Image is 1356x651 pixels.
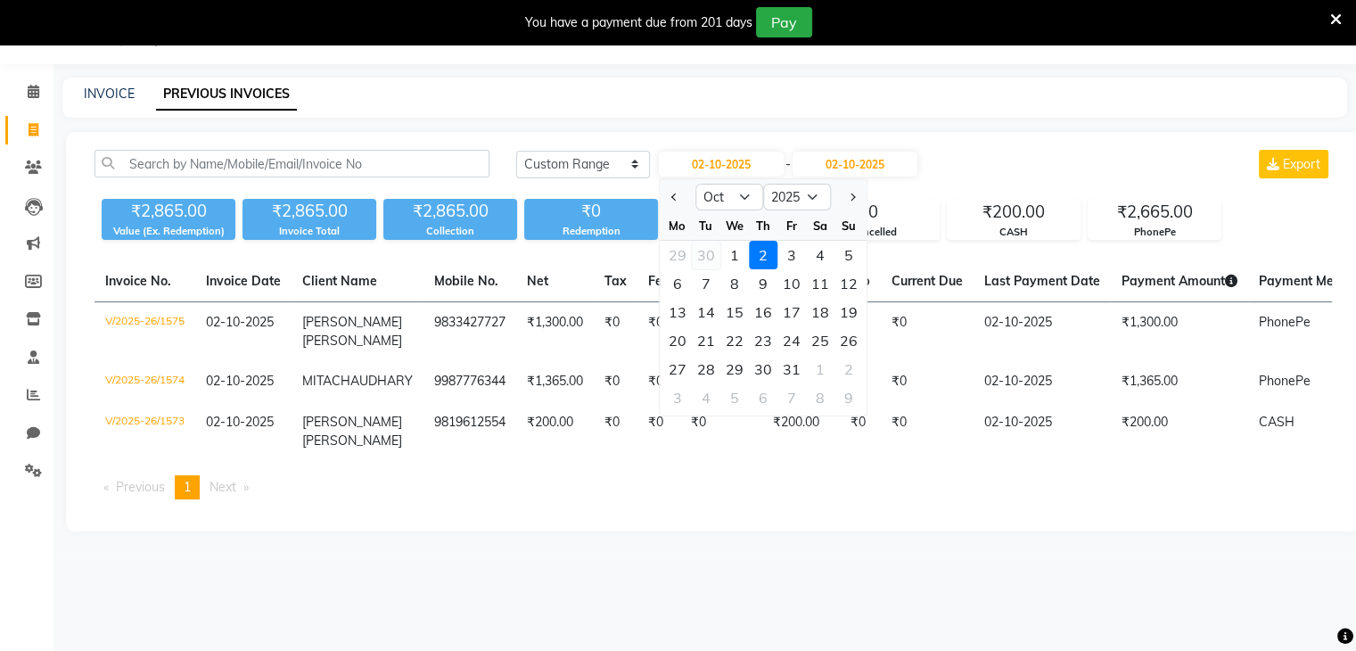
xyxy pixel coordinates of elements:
div: Monday, October 20, 2025 [663,326,692,355]
td: ₹0 [881,302,974,362]
div: Value (Ex. Redemption) [102,224,235,239]
span: CHAUDHARY [332,373,413,389]
div: Cancelled [807,225,939,240]
span: CASH [1259,414,1294,430]
td: ₹0 [594,361,637,402]
span: Net [527,273,548,289]
div: PhonePe [1089,225,1220,240]
td: V/2025-26/1575 [95,302,195,362]
td: ₹0 [637,302,680,362]
div: 9 [749,269,777,298]
div: 0 [807,200,939,225]
div: Saturday, October 4, 2025 [806,241,834,269]
div: 13 [663,298,692,326]
div: Su [834,211,863,240]
div: Sunday, October 12, 2025 [834,269,863,298]
div: Sunday, November 9, 2025 [834,383,863,412]
div: 10 [777,269,806,298]
button: Export [1259,150,1328,178]
span: [PERSON_NAME] [302,414,402,430]
div: Sunday, October 5, 2025 [834,241,863,269]
div: Wednesday, October 29, 2025 [720,355,749,383]
div: Sunday, November 2, 2025 [834,355,863,383]
input: Start Date [659,152,784,177]
div: Saturday, November 8, 2025 [806,383,834,412]
a: INVOICE [84,86,135,102]
div: Thursday, October 16, 2025 [749,298,777,326]
span: Payment Amount [1122,273,1237,289]
div: 7 [777,383,806,412]
span: [PERSON_NAME] [302,333,402,349]
div: Friday, October 24, 2025 [777,326,806,355]
td: ₹0 [637,402,680,461]
span: Export [1283,156,1320,172]
div: Tuesday, September 30, 2025 [692,241,720,269]
div: 11 [806,269,834,298]
select: Select month [695,184,763,210]
span: Last Payment Date [984,273,1100,289]
div: Invoice Total [242,224,376,239]
span: Invoice Date [206,273,281,289]
div: Tuesday, October 21, 2025 [692,326,720,355]
div: ₹200.00 [948,200,1080,225]
div: 20 [663,326,692,355]
select: Select year [763,184,831,210]
td: ₹1,300.00 [516,302,594,362]
div: Monday, October 6, 2025 [663,269,692,298]
div: Tuesday, October 14, 2025 [692,298,720,326]
div: ₹2,865.00 [242,199,376,224]
td: 02-10-2025 [974,302,1111,362]
div: Friday, October 10, 2025 [777,269,806,298]
span: PhonePe [1259,373,1311,389]
div: 28 [692,355,720,383]
span: Previous [116,479,165,495]
div: Tuesday, November 4, 2025 [692,383,720,412]
td: ₹200.00 [1111,402,1248,461]
div: 8 [806,383,834,412]
div: Tuesday, October 28, 2025 [692,355,720,383]
span: Mobile No. [434,273,498,289]
div: 17 [777,298,806,326]
span: [PERSON_NAME] [302,314,402,330]
span: Fee [648,273,670,289]
div: 29 [720,355,749,383]
div: Friday, October 3, 2025 [777,241,806,269]
div: 4 [806,241,834,269]
span: PhonePe [1259,314,1311,330]
button: Pay [756,7,812,37]
div: You have a payment due from 201 days [525,13,752,32]
td: ₹0 [594,402,637,461]
div: Wednesday, October 22, 2025 [720,326,749,355]
span: Tax [604,273,627,289]
div: 15 [720,298,749,326]
div: Fr [777,211,806,240]
div: 5 [720,383,749,412]
div: 1 [806,355,834,383]
div: Monday, October 13, 2025 [663,298,692,326]
div: 21 [692,326,720,355]
td: V/2025-26/1573 [95,402,195,461]
div: Wednesday, October 8, 2025 [720,269,749,298]
div: 2 [834,355,863,383]
div: Thursday, November 6, 2025 [749,383,777,412]
input: Search by Name/Mobile/Email/Invoice No [95,150,489,177]
td: 9819612554 [423,402,516,461]
div: 22 [720,326,749,355]
div: Tuesday, October 7, 2025 [692,269,720,298]
div: ₹0 [524,199,658,224]
span: 02-10-2025 [206,373,274,389]
td: ₹0 [881,361,974,402]
div: 4 [692,383,720,412]
td: V/2025-26/1574 [95,361,195,402]
div: 7 [692,269,720,298]
div: Saturday, October 18, 2025 [806,298,834,326]
div: Collection [383,224,517,239]
button: Next month [844,183,859,211]
div: Monday, October 27, 2025 [663,355,692,383]
nav: Pagination [95,475,1332,499]
div: Mo [663,211,692,240]
span: 02-10-2025 [206,414,274,430]
span: MITA [302,373,332,389]
div: Friday, October 31, 2025 [777,355,806,383]
td: ₹1,300.00 [1111,302,1248,362]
